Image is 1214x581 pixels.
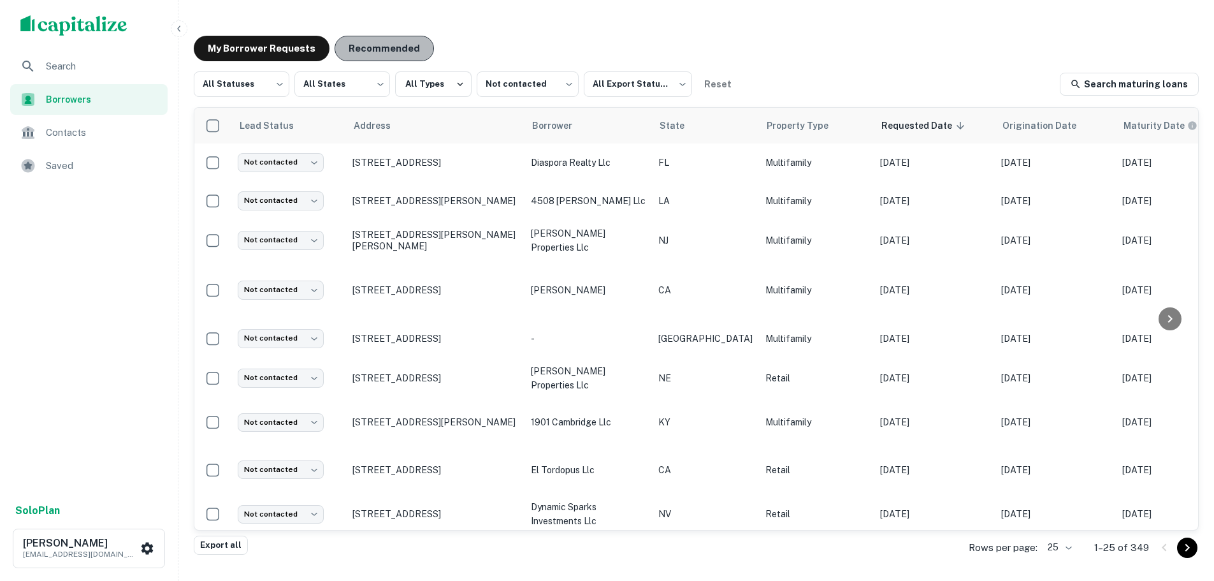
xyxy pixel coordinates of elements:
[10,84,168,115] a: Borrowers
[881,118,969,133] span: Requested Date
[352,508,518,520] p: [STREET_ADDRESS]
[765,283,867,297] p: Multifamily
[231,108,346,143] th: Lead Status
[1060,73,1199,96] a: Search maturing loans
[531,226,646,254] p: [PERSON_NAME] properties llc
[765,463,867,477] p: Retail
[352,464,518,476] p: [STREET_ADDRESS]
[238,413,324,432] div: Not contacted
[238,369,324,387] div: Not contacted
[880,463,988,477] p: [DATE]
[658,332,753,346] p: [GEOGRAPHIC_DATA]
[10,151,168,181] a: Saved
[15,503,60,518] a: SoloPlan
[531,463,646,477] p: el tordopus llc
[238,231,324,249] div: Not contacted
[524,108,652,143] th: Borrower
[880,283,988,297] p: [DATE]
[354,118,407,133] span: Address
[352,372,518,384] p: [STREET_ADDRESS]
[584,68,692,101] div: All Export Statuses
[23,548,138,560] p: [EMAIL_ADDRESS][DOMAIN_NAME]
[759,108,874,143] th: Property Type
[765,194,867,208] p: Multifamily
[238,281,324,299] div: Not contacted
[1124,119,1214,133] span: Maturity dates displayed may be estimated. Please contact the lender for the most accurate maturi...
[194,68,289,101] div: All Statuses
[46,92,160,107] span: Borrowers
[1002,118,1093,133] span: Origination Date
[765,415,867,429] p: Multifamily
[658,415,753,429] p: KY
[995,108,1116,143] th: Origination Date
[1001,332,1109,346] p: [DATE]
[1001,463,1109,477] p: [DATE]
[658,283,753,297] p: CA
[238,505,324,524] div: Not contacted
[238,329,324,348] div: Not contacted
[880,233,988,247] p: [DATE]
[880,371,988,385] p: [DATE]
[395,71,472,97] button: All Types
[765,332,867,346] p: Multifamily
[880,156,988,170] p: [DATE]
[531,500,646,528] p: dynamic sparks investments llc
[531,332,646,346] p: -
[531,194,646,208] p: 4508 [PERSON_NAME] llc
[880,507,988,521] p: [DATE]
[767,118,845,133] span: Property Type
[531,283,646,297] p: [PERSON_NAME]
[1001,194,1109,208] p: [DATE]
[477,68,579,101] div: Not contacted
[46,158,160,173] span: Saved
[346,108,524,143] th: Address
[194,536,248,555] button: Export all
[1001,283,1109,297] p: [DATE]
[352,229,518,252] p: [STREET_ADDRESS][PERSON_NAME][PERSON_NAME]
[238,153,324,172] div: Not contacted
[1094,540,1149,555] p: 1–25 of 349
[765,233,867,247] p: Multifamily
[238,191,324,210] div: Not contacted
[658,507,753,521] p: NV
[765,156,867,170] p: Multifamily
[531,156,646,170] p: diaspora realty llc
[880,194,988,208] p: [DATE]
[1124,119,1197,133] div: Maturity dates displayed may be estimated. Please contact the lender for the most accurate maturi...
[1001,156,1109,170] p: [DATE]
[1150,479,1214,540] iframe: Chat Widget
[10,117,168,148] div: Contacts
[15,504,60,517] strong: Solo Plan
[1001,371,1109,385] p: [DATE]
[335,36,434,61] button: Recommended
[1001,415,1109,429] p: [DATE]
[352,284,518,296] p: [STREET_ADDRESS]
[658,156,753,170] p: FL
[532,118,589,133] span: Borrower
[352,416,518,428] p: [STREET_ADDRESS][PERSON_NAME]
[1001,233,1109,247] p: [DATE]
[352,157,518,168] p: [STREET_ADDRESS]
[765,507,867,521] p: Retail
[46,59,160,74] span: Search
[10,51,168,82] a: Search
[531,415,646,429] p: 1901 cambridge llc
[874,108,995,143] th: Requested Date
[880,415,988,429] p: [DATE]
[239,118,310,133] span: Lead Status
[1124,119,1185,133] h6: Maturity Date
[1043,538,1074,557] div: 25
[660,118,701,133] span: State
[531,364,646,392] p: [PERSON_NAME] properties llc
[238,460,324,479] div: Not contacted
[23,538,138,548] h6: [PERSON_NAME]
[658,233,753,247] p: NJ
[1177,538,1197,558] button: Go to next page
[658,463,753,477] p: CA
[765,371,867,385] p: Retail
[194,36,329,61] button: My Borrower Requests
